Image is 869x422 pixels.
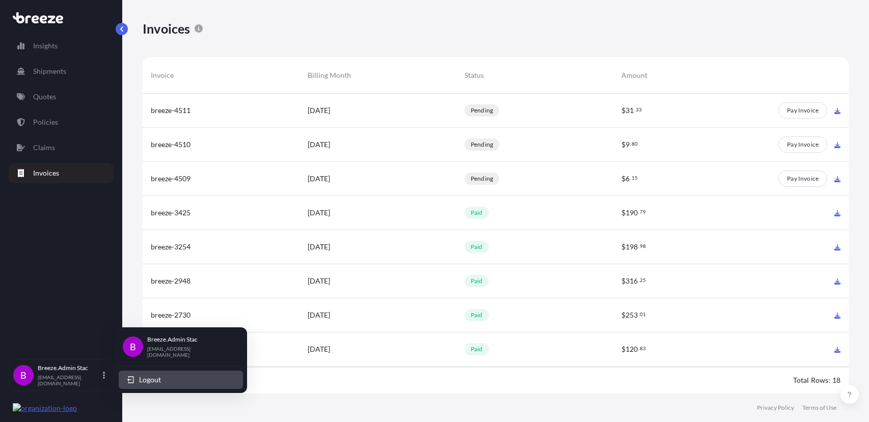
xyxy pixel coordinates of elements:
span: [DATE] [308,242,330,252]
p: paid [471,345,483,353]
span: . [638,347,639,350]
p: paid [471,277,483,285]
span: 79 [640,210,646,214]
span: Status [465,70,484,80]
span: Invoice [151,70,174,80]
span: 190 [626,209,638,216]
span: [DATE] [308,310,330,320]
span: . [634,108,635,111]
span: . [638,244,639,248]
span: breeze-4510 [151,139,191,150]
div: Actions [770,57,849,94]
a: Policies [9,112,114,132]
span: . [638,210,639,214]
span: 31 [626,107,634,114]
span: 83 [640,347,646,350]
span: 253 [626,312,638,319]
p: Breeze.Admin Stac [147,335,231,344]
p: Claims [33,143,55,153]
p: Quotes [33,92,56,102]
span: 33 [636,108,642,111]
span: Pay Invoice [787,106,819,115]
p: [EMAIL_ADDRESS][DOMAIN_NAME] [147,346,231,358]
p: paid [471,243,483,251]
span: breeze-2948 [151,276,191,286]
span: breeze-3254 [151,242,191,252]
span: $ [621,277,626,285]
span: [DATE] [308,344,330,354]
button: Logout [119,371,243,389]
span: 9 [626,141,630,148]
span: . [630,142,631,146]
span: . [630,176,631,180]
a: Pay Invoice [778,136,827,153]
span: Pay Invoice [787,174,819,183]
a: Terms of Use [802,404,836,412]
span: 6 [626,175,630,182]
a: Claims [9,137,114,158]
span: $ [621,107,626,114]
span: . [638,278,639,282]
a: Pay Invoice [778,171,827,187]
span: breeze-4511 [151,105,191,116]
span: $ [621,312,626,319]
a: Shipments [9,61,114,81]
span: 25 [640,278,646,282]
span: 316 [626,277,638,285]
span: breeze-3425 [151,208,191,218]
p: Insights [33,41,58,51]
span: . [638,313,639,316]
span: breeze-2730 [151,310,191,320]
span: Pay Invoice [787,140,819,149]
span: $ [621,175,626,182]
p: pending [471,106,493,115]
span: 01 [640,313,646,316]
p: Breeze.Admin Stac [38,364,101,372]
span: 80 [632,142,638,146]
span: $ [621,243,626,250]
span: 120 [626,346,638,353]
span: 198 [626,243,638,250]
a: Privacy Policy [757,404,794,412]
p: paid [471,209,483,217]
a: Invoices [9,163,114,183]
span: $ [621,346,626,353]
p: paid [471,311,483,319]
p: Shipments [33,66,66,76]
span: 15 [632,176,638,180]
a: Insights [9,36,114,56]
span: [DATE] [308,105,330,116]
span: $ [621,141,626,148]
span: Amount [621,70,647,80]
span: Logout [139,375,161,385]
span: B [130,342,136,352]
span: Billing Month [308,70,351,80]
img: organization-logo [13,403,77,413]
span: [DATE] [308,276,330,286]
p: Policies [33,117,58,127]
p: pending [471,175,493,183]
a: Quotes [9,87,114,107]
a: Pay Invoice [778,102,827,119]
p: [EMAIL_ADDRESS][DOMAIN_NAME] [38,374,101,386]
span: B [20,370,26,380]
span: 98 [640,244,646,248]
span: [DATE] [308,139,330,150]
span: breeze-4509 [151,174,191,184]
span: $ [621,209,626,216]
span: [DATE] [308,174,330,184]
div: Total Rows: 18 [793,375,840,385]
p: Invoices [33,168,59,178]
p: Invoices [143,20,191,37]
span: [DATE] [308,208,330,218]
p: pending [471,140,493,149]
